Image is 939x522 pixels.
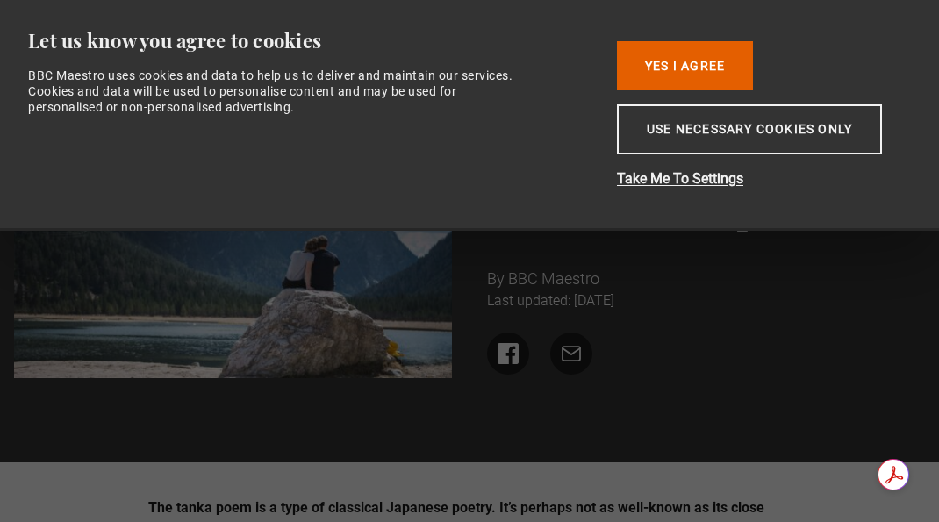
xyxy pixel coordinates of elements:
[28,28,590,54] div: Let us know you agree to cookies
[28,68,534,116] div: BBC Maestro uses cookies and data to help us to deliver and maintain our services. Cookies and da...
[508,269,599,288] span: BBC Maestro
[617,104,882,154] button: Use necessary cookies only
[487,292,614,309] time: Last updated: [DATE]
[487,189,925,232] h1: What is a tanka poem?
[14,132,452,378] img: a couple sits on a rock looking out over a lake
[617,168,898,189] button: Take Me To Settings
[617,41,753,90] button: Yes I Agree
[487,269,505,288] span: By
